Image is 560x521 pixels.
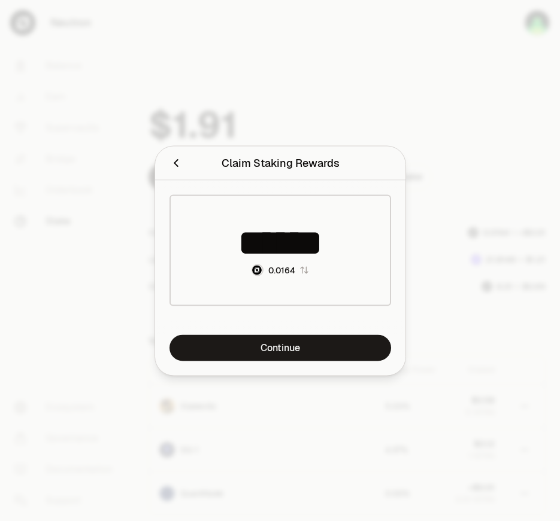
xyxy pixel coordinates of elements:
a: Continue [169,334,391,361]
img: NTRN Logo [252,265,262,275]
button: NTRN Logo0.0164 [251,264,309,276]
div: 0.0164 [268,264,295,276]
div: Claim Staking Rewards [221,154,339,171]
button: Close [169,154,183,171]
